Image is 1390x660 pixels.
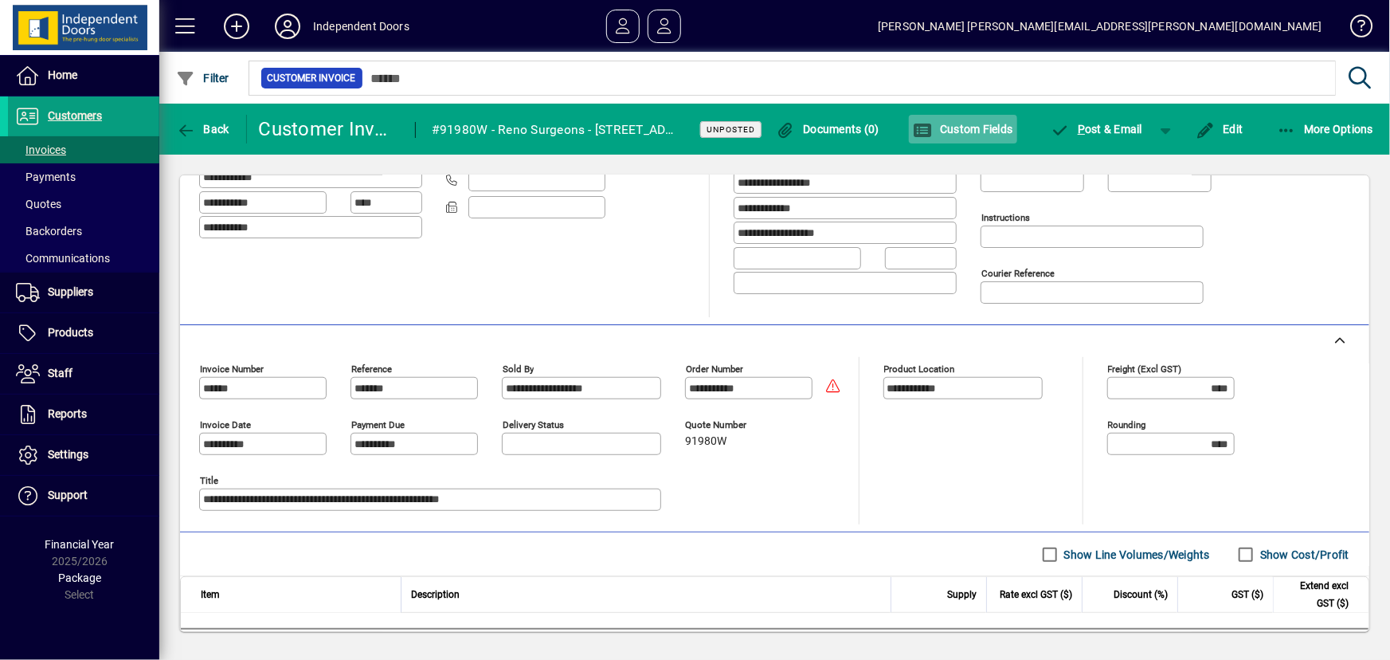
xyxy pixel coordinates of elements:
[1108,363,1182,375] mat-label: Freight (excl GST)
[878,14,1322,39] div: [PERSON_NAME] [PERSON_NAME][EMAIL_ADDRESS][PERSON_NAME][DOMAIN_NAME]
[200,363,264,375] mat-label: Invoice number
[1277,123,1374,136] span: More Options
[8,476,159,516] a: Support
[981,212,1030,223] mat-label: Instructions
[351,419,405,430] mat-label: Payment due
[200,419,251,430] mat-label: Invoice date
[48,407,87,420] span: Reports
[48,326,93,339] span: Products
[686,363,743,375] mat-label: Order number
[8,56,159,96] a: Home
[176,72,229,84] span: Filter
[351,363,392,375] mat-label: Reference
[8,163,159,191] a: Payments
[16,143,66,156] span: Invoices
[159,115,247,143] app-page-header-button: Back
[685,420,781,430] span: Quote number
[947,586,977,603] span: Supply
[411,586,460,603] span: Description
[1273,115,1378,143] button: More Options
[1231,586,1263,603] span: GST ($)
[48,489,88,501] span: Support
[772,115,883,143] button: Documents (0)
[313,14,409,39] div: Independent Doors
[1192,115,1247,143] button: Edit
[200,475,218,486] mat-label: Title
[211,12,262,41] button: Add
[268,70,356,86] span: Customer Invoice
[16,252,110,265] span: Communications
[1051,123,1143,136] span: ost & Email
[432,117,680,143] div: #91980W - Reno Surgeons - [STREET_ADDRESS]
[48,367,72,379] span: Staff
[1108,419,1146,430] mat-label: Rounding
[776,123,879,136] span: Documents (0)
[8,245,159,272] a: Communications
[503,419,564,430] mat-label: Delivery status
[913,123,1013,136] span: Custom Fields
[8,273,159,312] a: Suppliers
[8,136,159,163] a: Invoices
[176,123,229,136] span: Back
[503,363,534,375] mat-label: Sold by
[16,198,61,210] span: Quotes
[8,218,159,245] a: Backorders
[8,313,159,353] a: Products
[259,116,399,142] div: Customer Invoice
[48,448,88,461] span: Settings
[48,69,77,81] span: Home
[8,395,159,434] a: Reports
[981,268,1055,279] mat-label: Courier Reference
[707,124,755,135] span: Unposted
[1196,123,1243,136] span: Edit
[1114,586,1168,603] span: Discount (%)
[685,435,726,448] span: 91980W
[8,354,159,394] a: Staff
[884,363,955,375] mat-label: Product location
[1078,123,1085,136] span: P
[8,191,159,218] a: Quotes
[16,225,82,238] span: Backorders
[1283,577,1349,612] span: Extend excl GST ($)
[1043,115,1151,143] button: Post & Email
[45,538,115,551] span: Financial Year
[8,435,159,475] a: Settings
[201,586,220,603] span: Item
[1061,547,1210,563] label: Show Line Volumes/Weights
[58,572,101,584] span: Package
[172,64,233,92] button: Filter
[48,109,102,122] span: Customers
[1257,547,1349,563] label: Show Cost/Profit
[172,115,233,143] button: Back
[1000,586,1072,603] span: Rate excl GST ($)
[909,115,1017,143] button: Custom Fields
[16,171,76,183] span: Payments
[48,285,93,298] span: Suppliers
[262,12,313,41] button: Profile
[1338,3,1370,55] a: Knowledge Base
